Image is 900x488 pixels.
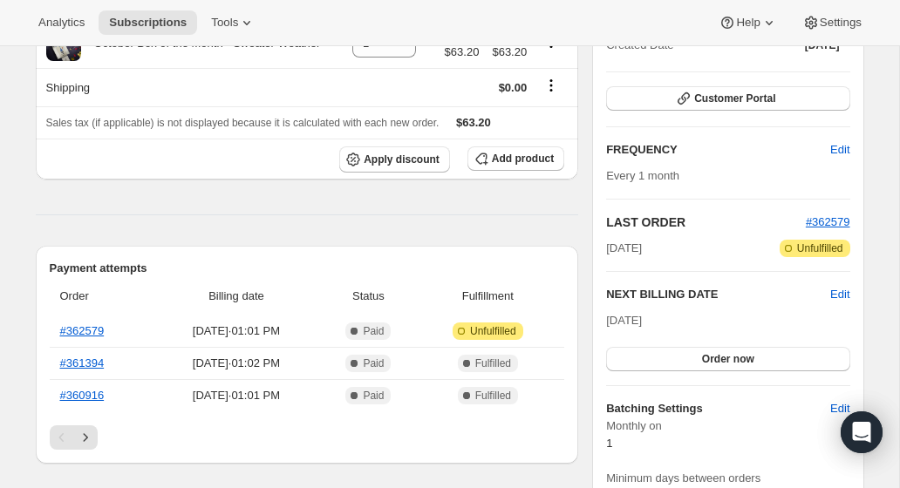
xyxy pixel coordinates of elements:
h6: Batching Settings [606,400,830,417]
span: Monthly on [606,417,849,435]
a: #362579 [60,324,105,337]
button: Tools [201,10,266,35]
button: Analytics [28,10,95,35]
span: [DATE] [606,314,642,327]
span: [DATE] [606,240,642,257]
span: 1 [606,437,612,450]
span: $63.20 [456,116,491,129]
span: Customer Portal [694,91,775,105]
span: $63.20 [445,44,480,61]
span: Order now [702,352,754,366]
span: Fulfilled [475,389,511,403]
span: Status [325,288,411,305]
h2: Payment attempts [50,260,565,277]
button: Edit [820,395,860,423]
nav: Pagination [50,425,565,450]
span: Edit [830,400,849,417]
div: Open Intercom Messenger [841,411,883,453]
button: Customer Portal [606,86,849,111]
span: Settings [820,16,862,30]
button: Edit [830,286,849,303]
span: Fulfilled [475,356,511,370]
th: Order [50,277,153,315]
th: Shipping [36,68,344,106]
button: Edit [820,136,860,164]
span: Minimum days between orders [606,470,849,487]
span: Help [736,16,760,30]
button: Settings [792,10,872,35]
span: Sales tax (if applicable) is not displayed because it is calculated with each new order. [46,117,440,129]
span: Analytics [38,16,85,30]
button: #362579 [806,213,850,231]
a: #360916 [60,389,105,402]
button: Next [73,425,98,450]
span: Paid [363,389,384,403]
button: Help [708,10,787,35]
button: Apply discount [339,146,450,173]
span: $0.00 [499,81,528,94]
button: Subscriptions [99,10,197,35]
span: Add product [492,152,554,166]
span: Billing date [157,288,315,305]
span: Subscriptions [109,16,187,30]
h2: NEXT BILLING DATE [606,286,830,303]
h2: LAST ORDER [606,213,806,231]
button: Shipping actions [537,76,565,95]
span: Paid [363,356,384,370]
span: [DATE] · 01:02 PM [157,355,315,372]
a: #362579 [806,215,850,228]
button: Order now [606,347,849,371]
span: Tools [211,16,238,30]
button: Add product [467,146,564,171]
span: Unfulfilled [797,241,843,255]
span: [DATE] · 01:01 PM [157,322,315,340]
a: #361394 [60,356,105,369]
span: Unfulfilled [470,324,516,338]
span: Fulfillment [421,288,554,305]
span: [DATE] · 01:01 PM [157,387,315,404]
span: $63.20 [489,44,527,61]
span: Apply discount [364,152,440,166]
span: Every 1 month [606,169,679,182]
span: Paid [363,324,384,338]
span: Edit [830,141,849,159]
h2: FREQUENCY [606,141,830,159]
